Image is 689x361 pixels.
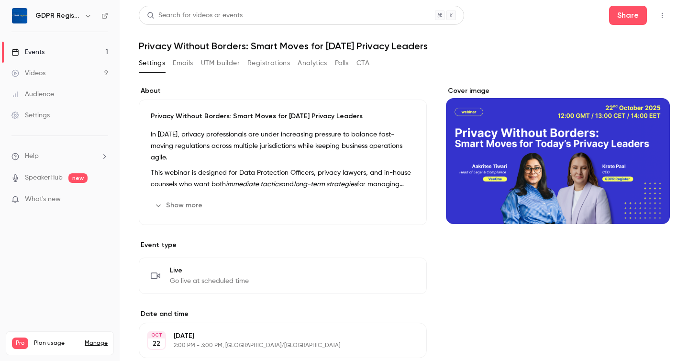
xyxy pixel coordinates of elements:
em: immediate tactics [226,181,281,188]
button: Emails [173,56,193,71]
div: OCT [148,332,165,338]
p: Privacy Without Borders: Smart Moves for [DATE] Privacy Leaders [151,112,415,121]
span: new [68,173,88,183]
span: Plan usage [34,339,79,347]
h6: GDPR Register [35,11,80,21]
span: Help [25,151,39,161]
span: What's new [25,194,61,204]
h1: Privacy Without Borders: Smart Moves for [DATE] Privacy Leaders [139,40,670,52]
p: 2:00 PM - 3:00 PM, [GEOGRAPHIC_DATA]/[GEOGRAPHIC_DATA] [174,342,376,350]
em: long-term strategies [294,181,357,188]
li: help-dropdown-opener [11,151,108,161]
button: CTA [356,56,369,71]
div: Events [11,47,44,57]
button: Settings [139,56,165,71]
p: [DATE] [174,331,376,341]
button: Share [609,6,647,25]
img: GDPR Register [12,8,27,23]
div: Videos [11,68,45,78]
p: 22 [153,339,160,349]
section: Cover image [446,86,670,224]
p: This webinar is designed for Data Protection Officers, privacy lawyers, and in-house counsels who... [151,167,415,190]
button: Polls [335,56,349,71]
button: Analytics [298,56,327,71]
label: Cover image [446,86,670,96]
span: Live [170,266,249,275]
div: Settings [11,111,50,120]
div: Search for videos or events [147,11,243,21]
a: Manage [85,339,108,347]
button: UTM builder [201,56,240,71]
p: Event type [139,240,427,250]
span: Pro [12,338,28,349]
button: Show more [151,198,208,213]
label: About [139,86,427,96]
label: Date and time [139,309,427,319]
a: SpeakerHub [25,173,63,183]
p: In [DATE], privacy professionals are under increasing pressure to balance fast-moving regulations... [151,129,415,163]
div: Audience [11,90,54,99]
span: Go live at scheduled time [170,276,249,286]
button: Registrations [247,56,290,71]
